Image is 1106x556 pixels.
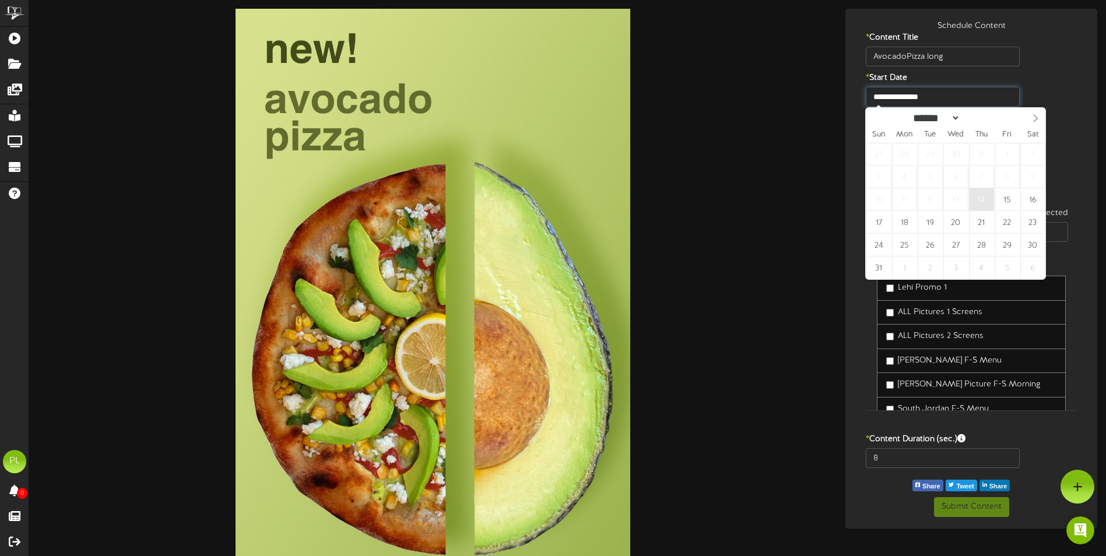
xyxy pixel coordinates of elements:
[886,403,989,415] label: South Jordan F-S Menu
[918,188,943,211] span: August 12, 2025
[17,297,216,318] div: TX6 Player Troubleshooting
[969,256,994,279] span: September 4, 2025
[17,247,216,270] button: Search for help
[52,176,72,188] div: Soup
[943,131,968,139] span: Wed
[866,166,891,188] span: August 3, 2025
[886,406,894,413] input: South Jordan F-S Menu
[1020,211,1045,234] span: August 23, 2025
[866,188,891,211] span: August 10, 2025
[161,19,184,42] div: Profile image for Soup
[17,275,216,297] div: Troubleshooting Samsung display
[918,234,943,256] span: August 26, 2025
[995,234,1020,256] span: August 29, 2025
[892,234,917,256] span: August 25, 2025
[23,103,210,122] p: How can we help?
[139,19,162,42] img: Profile image for Brian
[891,131,917,139] span: Mon
[943,143,968,166] span: July 30, 2025
[12,154,221,198] div: Profile image for SoupHave a nice day!Soup•2m ago
[156,364,233,410] button: Help
[1020,256,1045,279] span: September 6, 2025
[995,188,1020,211] span: August 15, 2025
[995,143,1020,166] span: August 1, 2025
[1020,188,1045,211] span: August 16, 2025
[943,166,968,188] span: August 6, 2025
[918,211,943,234] span: August 19, 2025
[886,381,894,389] input: [PERSON_NAME] Picture F-S Morning
[969,211,994,234] span: August 21, 2025
[1066,516,1094,544] iframe: Intercom live chat
[886,309,894,316] input: ALL Pictures 1 Screens
[23,22,43,41] img: logo
[866,234,891,256] span: August 24, 2025
[857,32,1009,44] label: Content Title
[24,280,195,292] div: Troubleshooting Samsung display
[866,256,891,279] span: August 31, 2025
[866,47,1020,66] input: Title of this Content
[969,166,994,188] span: August 7, 2025
[918,256,943,279] span: September 2, 2025
[886,355,1002,367] label: [PERSON_NAME] F-S Menu
[995,211,1020,234] span: August 22, 2025
[24,147,209,159] div: Recent message
[857,112,1009,124] label: End Date
[24,214,195,226] div: Send us a message
[183,19,206,42] div: Profile image for Tyler
[892,211,917,234] span: August 18, 2025
[886,333,894,340] input: ALL Pictures 2 Screens
[943,188,968,211] span: August 13, 2025
[886,307,982,318] label: ALL Pictures 1 Screens
[987,480,1010,493] span: Share
[892,143,917,166] span: July 28, 2025
[892,166,917,188] span: August 4, 2025
[857,72,1009,84] label: Start Date
[918,143,943,166] span: July 29, 2025
[886,284,894,292] input: Lehi Promo 1
[97,393,137,401] span: Messages
[12,137,222,198] div: Recent messageProfile image for SoupHave a nice day!Soup•2m ago
[866,211,891,234] span: August 17, 2025
[979,480,1010,491] button: Share
[969,188,994,211] span: August 14, 2025
[886,330,984,342] label: ALL Pictures 2 Screens
[857,193,1086,205] label: Content Folders
[52,165,121,174] span: Have a nice day!
[995,166,1020,188] span: August 8, 2025
[946,480,977,491] button: Tweet
[886,379,1041,390] label: [PERSON_NAME] Picture F-S Morning
[848,20,1094,32] div: Schedule Content
[969,234,994,256] span: August 28, 2025
[24,301,195,314] div: TX6 Player Troubleshooting
[24,253,94,265] span: Search for help
[917,131,943,139] span: Tue
[24,323,195,335] div: Green Checkmark Issue
[24,164,47,188] div: Profile image for Soup
[75,176,110,188] div: • 2m ago
[892,256,917,279] span: September 1, 2025
[17,318,216,340] div: Green Checkmark Issue
[886,357,894,365] input: [PERSON_NAME] F-S Menu
[1020,234,1045,256] span: August 30, 2025
[960,112,1002,124] input: Year
[866,131,891,139] span: Sun
[17,340,216,374] div: How Do I Add New Content?- Direct Upload
[23,83,210,103] p: Hi Pizzeria 👋
[857,434,1086,445] label: Content Duration (sec.)
[78,364,155,410] button: Messages
[866,143,891,166] span: July 27, 2025
[12,204,222,236] div: Send us a message
[886,282,947,294] label: Lehi Promo 1
[995,256,1020,279] span: September 5, 2025
[1020,166,1045,188] span: August 9, 2025
[857,173,952,184] label: Content Zone:
[918,166,943,188] span: August 5, 2025
[994,131,1020,139] span: Fri
[968,131,994,139] span: Thu
[26,393,52,401] span: Home
[24,344,195,369] div: How Do I Add New Content?- Direct Upload
[912,480,943,491] button: Share
[943,234,968,256] span: August 27, 2025
[943,256,968,279] span: September 3, 2025
[943,211,968,234] span: August 20, 2025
